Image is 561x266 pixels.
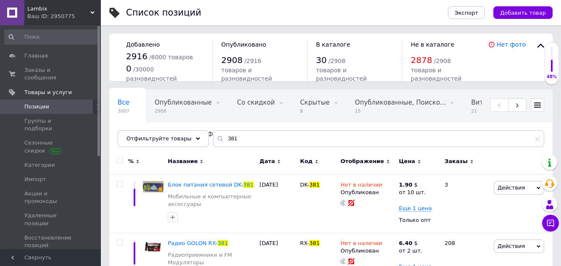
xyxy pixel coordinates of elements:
button: Экспорт [448,6,485,19]
span: Код [300,158,313,165]
span: товаров и разновидностей [316,67,367,82]
span: товаров и разновидностей [221,67,272,82]
span: Позиции [24,103,49,111]
span: 2916 [126,51,147,61]
span: Добавлено [126,41,160,48]
span: Главная [24,52,48,60]
a: Радио GOLON RX-381 [168,240,228,246]
button: Чат с покупателем [542,215,559,232]
input: Поиск по названию позиции, артикулу и поисковым запросам [213,130,544,147]
span: В каталоге [316,41,350,48]
span: 2908 [221,55,242,65]
span: % [128,158,134,165]
span: Удаленные позиции [24,212,78,227]
span: / 2916 [245,58,261,64]
a: Нет фото [497,41,526,48]
span: 381 [218,240,228,246]
span: 2908 [155,108,212,114]
span: 381 [309,240,320,246]
span: / 2908 [434,58,451,64]
span: 0 [126,63,132,74]
span: Со скидкой [237,99,275,106]
img: Блок питания сетевой DK-381 [143,181,163,193]
span: / 2908 [329,58,345,64]
span: Восстановление позиций [24,234,78,249]
div: Фонари и Лампы, Фонари налобные [109,122,255,154]
span: товаров и разновидностей [411,67,461,82]
span: Опубликованные, Поиско... [355,99,446,106]
div: Опубликованные, Поисковые запросы не добавлены [347,90,463,122]
b: 1.90 [399,182,412,188]
span: Цена [399,158,415,165]
span: Витрина [471,99,499,106]
div: $ [399,240,422,247]
span: / 30000 разновидностей [126,66,177,82]
span: Отфильтруйте товары [126,135,192,142]
span: RX- [300,240,309,246]
a: Блок питания сетевой DK-381 [168,182,253,188]
span: DK- [300,182,309,188]
span: Нет в наличии [340,182,382,190]
div: Только опт [399,216,437,224]
span: Товары и услуги [24,89,72,96]
span: Заказы [445,158,468,165]
div: Ваш ID: 2950775 [27,13,101,20]
div: Список позиций [126,8,201,17]
span: Все [118,99,129,106]
span: 2878 [411,55,432,65]
span: Название [168,158,198,165]
span: 381 [309,182,320,188]
span: Опубликовано [221,41,266,48]
span: Импорт [24,176,46,183]
span: 21 [471,108,499,114]
span: Фонари и [PERSON_NAME], Фонари... [118,131,239,138]
div: [DATE] [258,174,298,233]
span: Lambix [27,5,90,13]
span: Категории [24,161,55,169]
span: 30 [316,55,327,65]
span: 381 [243,182,254,188]
span: Группы и подборки [24,117,78,132]
span: Не в каталоге [411,41,454,48]
span: Добавить товар [500,10,546,16]
div: $ [399,181,426,189]
div: Опубликован [340,189,395,196]
div: 48% [545,74,558,80]
div: Опубликован [340,247,395,255]
span: / 6000 товаров [149,54,193,61]
input: Поиск [4,29,99,45]
span: Заказы и сообщения [24,66,78,82]
span: Дата [260,158,275,165]
span: Еще 1 цена [399,205,432,212]
span: Блок питания сетевой DK- [168,182,243,188]
span: Скрытые [300,99,330,106]
span: 8 [300,108,330,114]
b: 6.40 [399,240,412,246]
span: Акции и промокоды [24,190,78,205]
span: Нет в наличии [340,240,382,249]
span: Радио GOLON RX- [168,240,218,246]
button: Добавить товар [493,6,553,19]
span: Действия [498,184,525,191]
span: Опубликованные [155,99,212,106]
a: Мобильные и компьютерные аксессуары [168,193,255,208]
span: 3007 [118,108,129,114]
span: Сезонные скидки [24,139,78,154]
span: Действия [498,243,525,249]
div: 3 [440,174,492,233]
div: от 2 шт. [399,247,422,255]
span: 15 [355,108,446,114]
span: Отображение [340,158,384,165]
div: от 10 шт. [399,189,426,196]
img: Радио GOLON RX-381 [143,240,163,254]
span: Экспорт [455,10,478,16]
